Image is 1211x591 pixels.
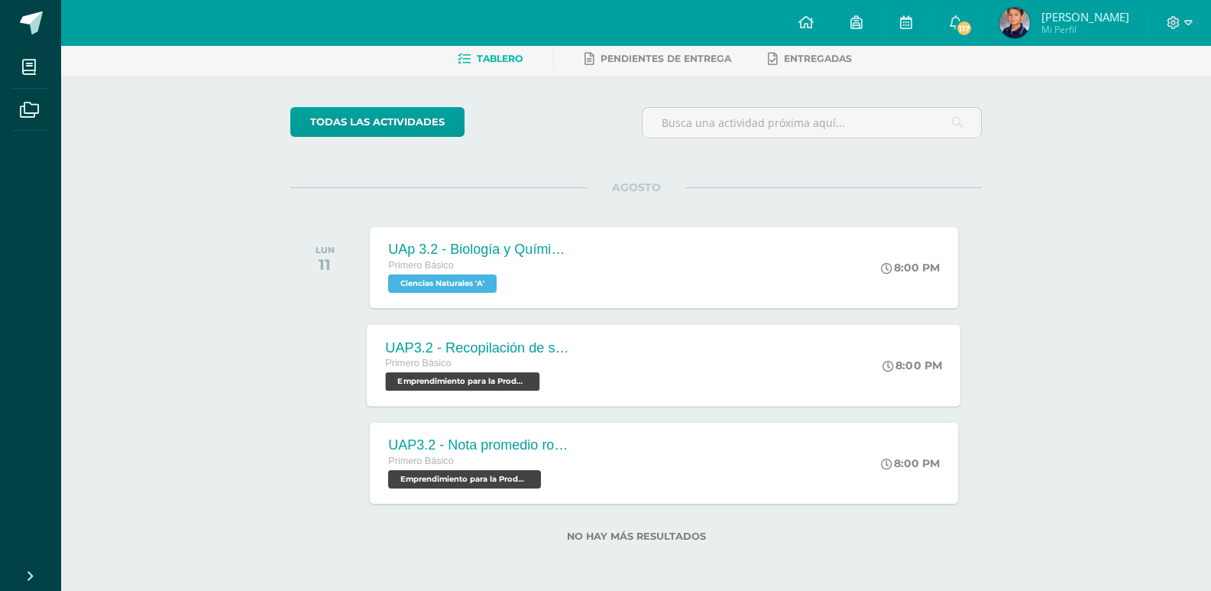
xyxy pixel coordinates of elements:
div: LUN [316,245,335,255]
a: Pendientes de entrega [584,47,731,71]
div: UAP3.2 - Nota promedio robótica [388,437,572,453]
div: 8:00 PM [881,456,940,470]
span: Ciencias Naturales 'A' [388,274,497,293]
div: 8:00 PM [883,359,943,372]
span: Emprendimiento para la Productividad y Robótica 'A' [388,470,541,489]
span: Primero Básico [388,260,453,271]
span: Emprendimiento para la Productividad y Robótica 'A' [386,372,540,391]
input: Busca una actividad próxima aquí... [643,108,981,138]
span: Primero Básico [386,358,452,369]
span: Tablero [477,53,523,64]
div: UAp 3.2 - Biología y Química - Evaluación sumativa [388,242,572,258]
a: Tablero [458,47,523,71]
span: 117 [956,20,973,37]
span: Mi Perfil [1041,23,1129,36]
a: Entregadas [768,47,852,71]
img: 54d1d3989400ef8d1b1e6812f101da36.png [999,8,1030,38]
div: 11 [316,255,335,274]
span: [PERSON_NAME] [1041,9,1129,24]
label: No hay más resultados [290,531,982,542]
span: Entregadas [784,53,852,64]
span: AGOSTO [588,180,685,194]
div: 8:00 PM [881,261,940,274]
div: UAP3.2 - Recopilación de sellos de libro [386,339,571,356]
a: todas las Actividades [290,107,465,137]
span: Pendientes de entrega [601,53,731,64]
span: Primero Básico [388,456,453,466]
